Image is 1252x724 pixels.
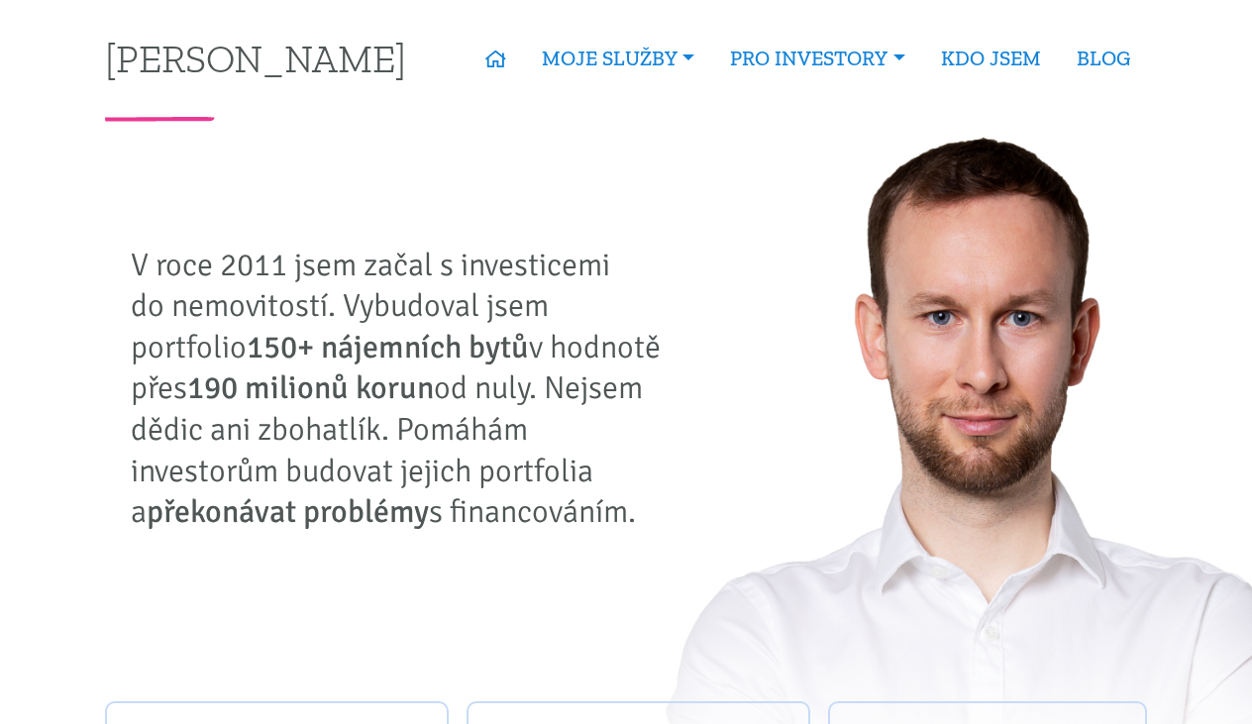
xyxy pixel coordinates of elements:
a: KDO JSEM [923,36,1059,81]
strong: překonávat problémy [147,492,429,531]
strong: 190 milionů korun [187,368,434,407]
a: BLOG [1059,36,1148,81]
strong: 150+ nájemních bytů [247,328,529,366]
a: [PERSON_NAME] [105,39,406,77]
a: MOJE SLUŽBY [524,36,712,81]
p: V roce 2011 jsem začal s investicemi do nemovitostí. Vybudoval jsem portfolio v hodnotě přes od n... [131,245,676,533]
a: PRO INVESTORY [712,36,922,81]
